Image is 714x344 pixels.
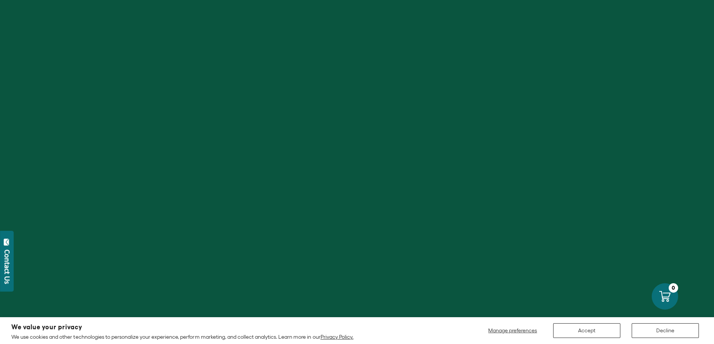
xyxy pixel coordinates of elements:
[11,333,353,340] p: We use cookies and other technologies to personalize your experience, perform marketing, and coll...
[3,250,11,284] div: Contact Us
[669,283,678,293] div: 0
[553,323,620,338] button: Accept
[488,327,537,333] span: Manage preferences
[321,334,353,340] a: Privacy Policy.
[632,323,699,338] button: Decline
[484,323,542,338] button: Manage preferences
[11,324,353,330] h2: We value your privacy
